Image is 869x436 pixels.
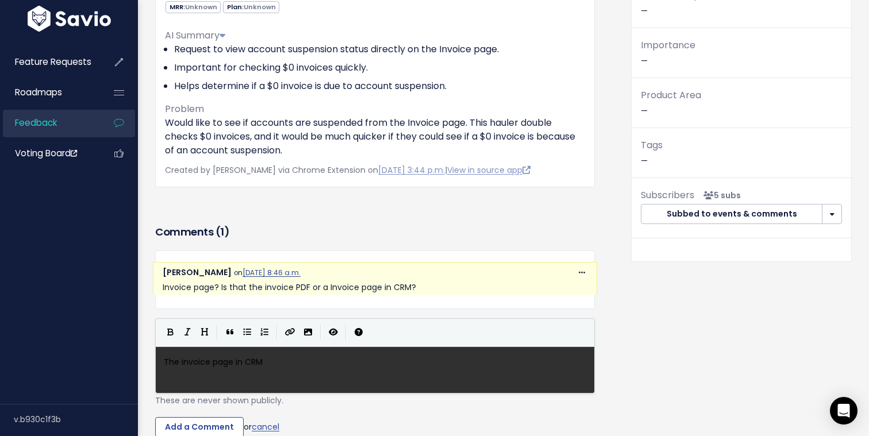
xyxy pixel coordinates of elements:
[276,325,278,339] i: |
[3,49,95,75] a: Feature Requests
[350,324,367,341] button: Markdown Guide
[15,117,57,129] span: Feedback
[244,2,276,11] span: Unknown
[185,2,217,11] span: Unknown
[378,164,445,176] a: [DATE] 3:44 p.m.
[3,140,95,167] a: Voting Board
[162,324,179,341] button: Bold
[281,324,299,341] button: Create Link
[166,1,221,13] span: MRR:
[164,356,263,368] span: The invoice page in CRM
[179,324,196,341] button: Italic
[221,324,239,341] button: Quote
[641,137,842,168] p: —
[15,86,62,98] span: Roadmaps
[223,1,279,13] span: Plan:
[196,324,213,341] button: Heading
[252,421,279,433] a: cancel
[345,325,347,339] i: |
[320,325,321,339] i: |
[15,147,77,159] span: Voting Board
[15,56,91,68] span: Feature Requests
[641,88,701,102] span: Product Area
[3,79,95,106] a: Roadmaps
[163,267,232,278] span: [PERSON_NAME]
[174,61,585,75] li: Important for checking $0 invoices quickly.
[14,404,138,434] div: v.b930c1f3b
[165,164,530,176] span: Created by [PERSON_NAME] via Chrome Extension on |
[217,325,218,339] i: |
[234,268,301,277] span: on
[155,224,595,240] h3: Comments ( )
[220,225,224,239] span: 1
[155,395,283,406] span: These are never shown publicly.
[165,116,585,157] p: Would like to see if accounts are suspended from the Invoice page. This hauler double checks $0 i...
[163,280,587,295] p: Invoice page? Is that the invoice PDF or a Invoice page in CRM?
[3,110,95,136] a: Feedback
[243,268,301,277] a: [DATE] 8:46 a.m.
[830,397,858,425] div: Open Intercom Messenger
[641,37,842,68] p: —
[641,204,822,225] button: Subbed to events & comments
[174,79,585,93] li: Helps determine if a $0 invoice is due to account suspension.
[256,324,273,341] button: Numbered List
[641,138,663,152] span: Tags
[25,6,114,32] img: logo-white.9d6f32f41409.svg
[165,29,225,42] span: AI Summary
[165,102,204,115] span: Problem
[299,324,317,341] button: Import an image
[641,38,695,52] span: Importance
[641,87,842,118] p: —
[641,188,694,202] span: Subscribers
[447,164,530,176] a: View in source app
[699,190,741,201] span: <p><strong>Subscribers</strong><br><br> - Hannah Foster<br> - Kris Casalla<br> - Terry Watkins<br...
[325,324,342,341] button: Toggle Preview
[239,324,256,341] button: Generic List
[174,43,585,56] li: Request to view account suspension status directly on the Invoice page.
